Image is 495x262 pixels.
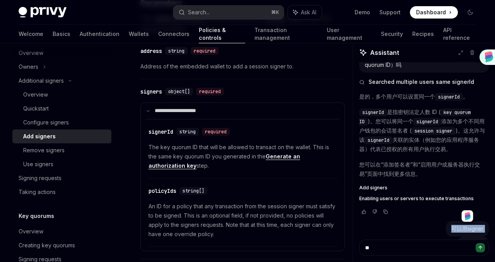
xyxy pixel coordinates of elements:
[254,25,317,43] a: Transaction management
[191,47,218,55] div: required
[370,48,399,57] span: Assistant
[369,78,474,86] span: Searched multiple users same signerId
[202,128,230,136] div: required
[158,25,189,43] a: Connectors
[359,196,474,202] span: Enabling users or servers to execute transactions
[80,25,119,43] a: Authentication
[179,129,196,135] span: string
[173,5,284,19] button: Search...⌘K
[183,188,204,194] span: string[]
[379,9,401,16] a: Support
[12,157,111,171] a: Use signers
[19,76,64,85] div: Additional signers
[451,225,483,233] div: 可以用signer
[23,90,48,99] div: Overview
[19,174,61,183] div: Signing requests
[416,9,446,16] span: Dashboard
[168,88,190,95] span: object[]
[19,25,43,43] a: Welcome
[148,202,337,239] span: An ID for a policy that any transaction from the session signer must satisfy to be signed. This i...
[359,109,471,125] span: key quorum ID
[412,25,434,43] a: Recipes
[148,128,173,136] div: signerId
[359,92,489,101] p: 是的，多个用户可以设置同一个 。
[199,25,245,43] a: Policies & controls
[359,160,489,179] p: 您可以在“添加签名者”和“启用用户或服务器执行交易”页面中找到更多信息。
[301,9,316,16] span: Ask AI
[148,153,300,169] a: Generate an authorization key
[12,185,111,199] a: Taking actions
[12,116,111,129] a: Configure signers
[19,62,38,71] div: Owners
[140,88,162,95] div: signers
[168,48,184,54] span: string
[129,25,149,43] a: Wallets
[359,78,489,86] button: Searched multiple users same signerId
[464,6,476,19] button: Toggle dark mode
[148,143,337,170] span: The key quorum ID that will be allowed to transact on the wallet. This is the same key quorum ID ...
[362,109,384,116] span: signerId
[12,225,111,238] a: Overview
[140,62,345,71] span: Address of the embedded wallet to add a session signer to.
[12,129,111,143] a: Add signers
[12,88,111,102] a: Overview
[188,8,210,17] div: Search...
[23,160,53,169] div: Use signers
[327,25,372,43] a: User management
[443,25,476,43] a: API reference
[359,185,387,191] span: Add signers
[19,7,67,18] img: dark logo
[148,187,176,195] div: policyIds
[140,47,162,55] div: address
[381,25,403,43] a: Security
[12,102,111,116] a: Quickstart
[12,238,111,252] a: Creating key quorums
[19,241,75,250] div: Creating key quorums
[12,143,111,157] a: Remove signers
[23,104,49,113] div: Quickstart
[19,187,56,197] div: Taking actions
[368,137,389,143] span: signerId
[355,9,370,16] a: Demo
[23,118,69,127] div: Configure signers
[19,227,43,236] div: Overview
[196,88,224,95] div: required
[415,128,452,134] span: session signer
[416,119,438,125] span: signerId
[53,25,70,43] a: Basics
[359,196,489,202] a: Enabling users or servers to execute transactions
[23,132,56,141] div: Add signers
[271,9,279,15] span: ⌘ K
[410,6,458,19] a: Dashboard
[19,211,54,221] h5: Key quorums
[438,94,460,100] span: signerId
[23,146,65,155] div: Remove signers
[359,185,489,191] a: Add signers
[476,243,485,252] button: Send message
[288,5,322,19] button: Ask AI
[359,107,489,154] p: 是指密钥法定人数 ID ( )。您可以将同一个 添加为多个不同用户钱包的会话签名者 ( )。这允许与该 关联的实体（例如您的应用程序服务器）代表已授权的所有用户执行交易。
[12,171,111,185] a: Signing requests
